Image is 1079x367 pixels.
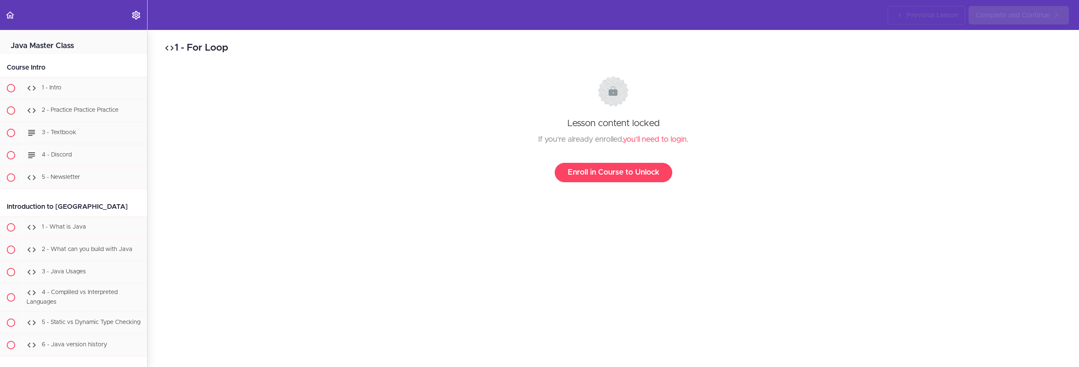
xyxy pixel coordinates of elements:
[42,224,86,230] span: 1 - What is Java
[131,10,141,20] svg: Settings Menu
[42,319,140,325] span: 5 - Static vs Dynamic Type Checking
[42,130,76,135] span: 3 - Textbook
[27,289,118,305] span: 4 - Compliled vs Interpreted Languages
[907,10,958,20] span: Previous Lesson
[42,246,132,252] span: 2 - What can you build with Java
[42,342,107,348] span: 6 - Java version history
[172,133,1054,146] div: If you're already enrolled, .
[42,152,72,158] span: 4 - Discord
[555,163,672,182] a: Enroll in Course to Unlock
[172,76,1054,182] div: Lesson content locked
[42,174,80,180] span: 5 - Newsletter
[42,85,62,91] span: 1 - Intro
[888,6,965,24] a: Previous Lesson
[976,10,1050,20] span: Complete and Continue
[5,10,15,20] svg: Back to course curriculum
[42,269,86,275] span: 3 - Java Usages
[164,41,1062,55] h2: 1 - For Loop
[623,136,687,143] a: you'll need to login
[969,6,1069,24] a: Complete and Continue
[42,107,118,113] span: 2 - Practice Practice Practice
